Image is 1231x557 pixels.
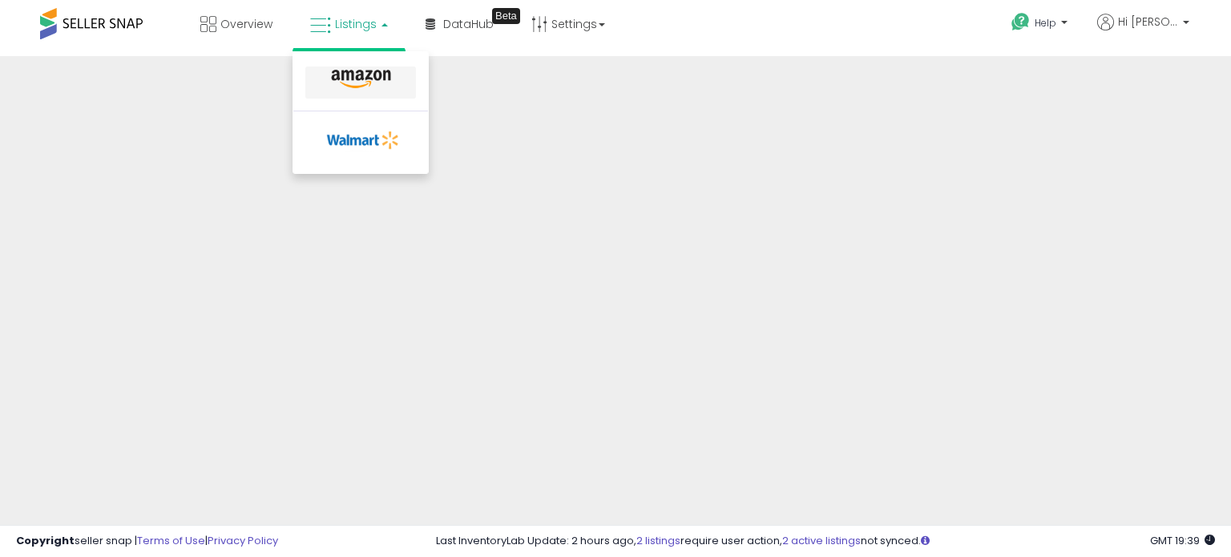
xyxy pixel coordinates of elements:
span: Overview [220,16,272,32]
span: Listings [335,16,377,32]
div: Last InventoryLab Update: 2 hours ago, require user action, not synced. [436,534,1215,549]
span: 2025-10-7 19:39 GMT [1150,533,1215,548]
span: Hi [PERSON_NAME] [1118,14,1178,30]
a: Privacy Policy [208,533,278,548]
a: 2 active listings [782,533,861,548]
a: Hi [PERSON_NAME] [1097,14,1189,50]
span: Help [1035,16,1056,30]
a: Terms of Use [137,533,205,548]
i: Get Help [1011,12,1031,32]
span: DataHub [443,16,494,32]
div: Tooltip anchor [492,8,520,24]
a: 2 listings [636,533,680,548]
div: seller snap | | [16,534,278,549]
strong: Copyright [16,533,75,548]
